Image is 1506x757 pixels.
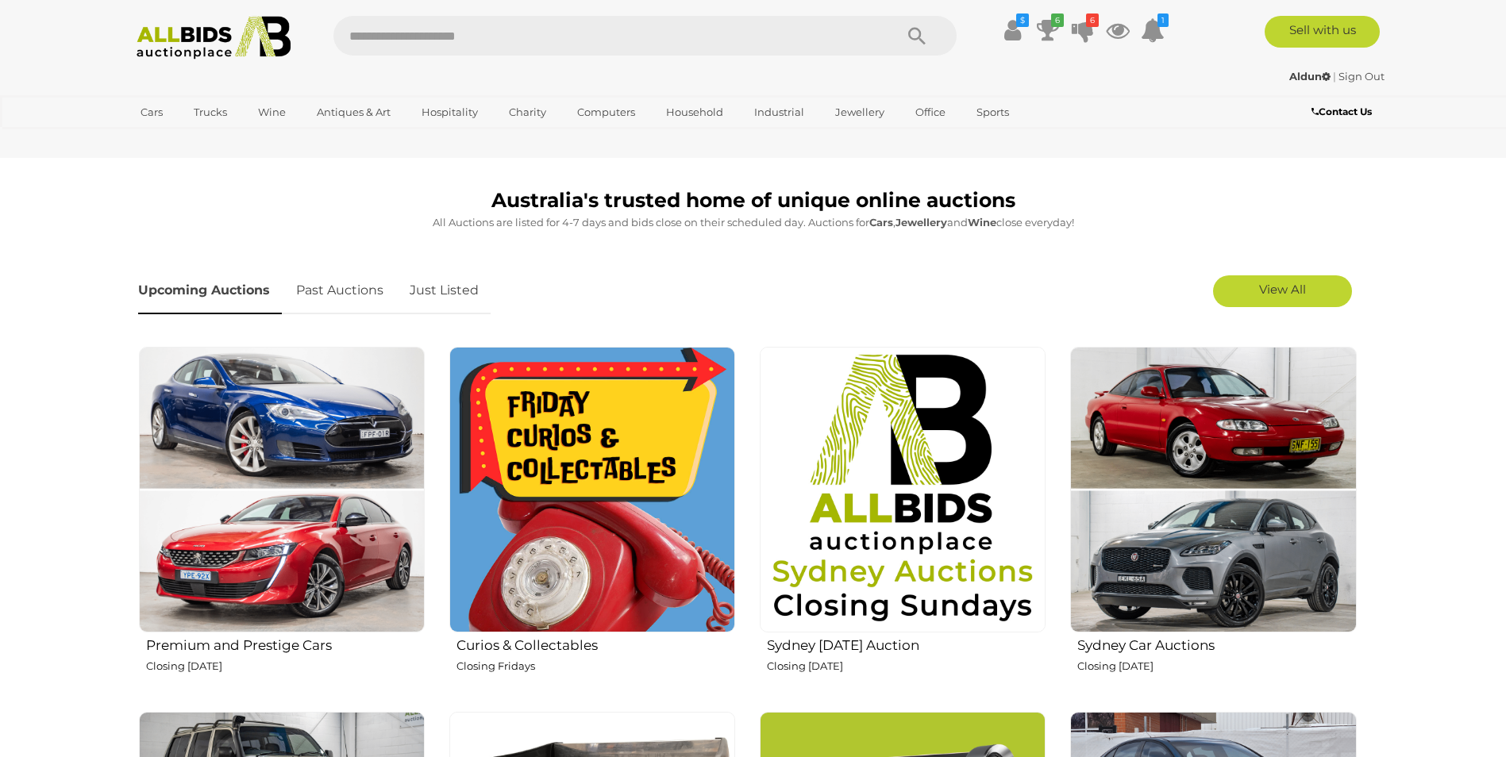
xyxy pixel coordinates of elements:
[1333,70,1336,83] span: |
[968,216,996,229] strong: Wine
[130,99,173,125] a: Cars
[1289,70,1331,83] strong: Aldun
[139,347,425,632] img: Premium and Prestige Cars
[877,16,957,56] button: Search
[138,346,425,699] a: Premium and Prestige Cars Closing [DATE]
[656,99,734,125] a: Household
[130,125,264,152] a: [GEOGRAPHIC_DATA]
[456,634,735,653] h2: Curios & Collectables
[1077,634,1356,653] h2: Sydney Car Auctions
[128,16,300,60] img: Allbids.com.au
[1071,16,1095,44] a: 6
[1069,346,1356,699] a: Sydney Car Auctions Closing [DATE]
[411,99,488,125] a: Hospitality
[449,346,735,699] a: Curios & Collectables Closing Fridays
[567,99,645,125] a: Computers
[398,267,491,314] a: Just Listed
[449,347,735,632] img: Curios & Collectables
[1265,16,1380,48] a: Sell with us
[1311,106,1372,117] b: Contact Us
[1086,13,1099,27] i: 6
[905,99,956,125] a: Office
[1077,657,1356,675] p: Closing [DATE]
[138,190,1369,212] h1: Australia's trusted home of unique online auctions
[146,634,425,653] h2: Premium and Prestige Cars
[1070,347,1356,632] img: Sydney Car Auctions
[869,216,893,229] strong: Cars
[1213,275,1352,307] a: View All
[760,347,1046,632] img: Sydney Sunday Auction
[1289,70,1333,83] a: Aldun
[284,267,395,314] a: Past Auctions
[183,99,237,125] a: Trucks
[1036,16,1060,44] a: 6
[767,634,1046,653] h2: Sydney [DATE] Auction
[146,657,425,675] p: Closing [DATE]
[306,99,401,125] a: Antiques & Art
[744,99,815,125] a: Industrial
[1338,70,1385,83] a: Sign Out
[456,657,735,675] p: Closing Fridays
[138,213,1369,232] p: All Auctions are listed for 4-7 days and bids close on their scheduled day. Auctions for , and cl...
[1157,13,1169,27] i: 1
[1259,282,1306,297] span: View All
[1311,103,1376,121] a: Contact Us
[248,99,296,125] a: Wine
[825,99,895,125] a: Jewellery
[1051,13,1064,27] i: 6
[1016,13,1029,27] i: $
[138,267,282,314] a: Upcoming Auctions
[896,216,947,229] strong: Jewellery
[759,346,1046,699] a: Sydney [DATE] Auction Closing [DATE]
[1001,16,1025,44] a: $
[1141,16,1165,44] a: 1
[499,99,557,125] a: Charity
[966,99,1019,125] a: Sports
[767,657,1046,675] p: Closing [DATE]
